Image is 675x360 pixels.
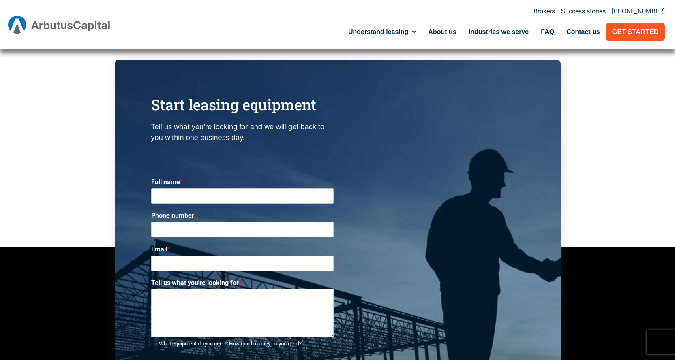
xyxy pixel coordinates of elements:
[606,23,665,41] a: Get Started
[151,212,334,220] label: Phone number
[151,96,334,113] h3: Start leasing equipment
[561,8,606,15] a: Success stories
[463,23,535,41] a: Industries we serve
[342,23,422,41] a: Understand leasing
[151,178,334,187] label: Full name
[151,245,334,254] label: Email
[534,8,555,15] a: Brokers
[151,121,334,143] p: Tell us what you’re looking for and we will get back to you within one business day.
[151,341,334,347] div: i.e. What equipment do you need? How much money do you need?
[560,23,606,41] a: Contact us
[612,8,665,15] a: [PHONE_NUMBER]
[535,23,560,41] a: FAQ
[422,23,462,41] a: About us
[151,279,334,288] label: Tell us what you're looking for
